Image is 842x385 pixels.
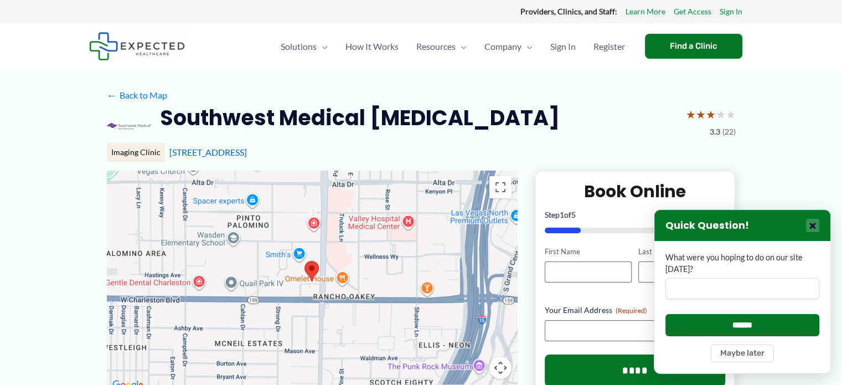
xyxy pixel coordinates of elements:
[337,27,407,66] a: How It Works
[665,252,819,275] label: What were you hoping to do on our site [DATE]?
[520,7,617,16] strong: Providers, Clinics, and Staff:
[722,125,736,139] span: (22)
[674,4,711,19] a: Get Access
[710,125,720,139] span: 3.3
[593,27,625,66] span: Register
[272,27,634,66] nav: Primary Site Navigation
[665,219,749,232] h3: Quick Question!
[716,104,726,125] span: ★
[585,27,634,66] a: Register
[89,32,185,60] img: Expected Healthcare Logo - side, dark font, small
[107,87,167,104] a: ←Back to Map
[550,27,576,66] span: Sign In
[571,210,576,219] span: 5
[726,104,736,125] span: ★
[160,104,560,131] h2: Southwest Medical [MEDICAL_DATA]
[272,27,337,66] a: SolutionsMenu Toggle
[560,210,564,219] span: 1
[696,104,706,125] span: ★
[489,357,512,379] button: Map camera controls
[545,247,632,257] label: First Name
[107,143,165,162] div: Imaging Clinic
[521,27,533,66] span: Menu Toggle
[686,104,696,125] span: ★
[545,211,726,219] p: Step of
[107,90,117,100] span: ←
[711,345,774,362] button: Maybe later
[616,306,647,315] span: (Required)
[169,147,247,157] a: [STREET_ADDRESS]
[720,4,742,19] a: Sign In
[806,219,819,232] button: Close
[541,27,585,66] a: Sign In
[407,27,476,66] a: ResourcesMenu Toggle
[706,104,716,125] span: ★
[345,27,399,66] span: How It Works
[484,27,521,66] span: Company
[545,305,726,316] label: Your Email Address
[489,176,512,198] button: Toggle fullscreen view
[638,247,725,257] label: Last Name
[456,27,467,66] span: Menu Toggle
[281,27,317,66] span: Solutions
[476,27,541,66] a: CompanyMenu Toggle
[626,4,665,19] a: Learn More
[645,34,742,59] a: Find a Clinic
[416,27,456,66] span: Resources
[545,181,726,202] h2: Book Online
[317,27,328,66] span: Menu Toggle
